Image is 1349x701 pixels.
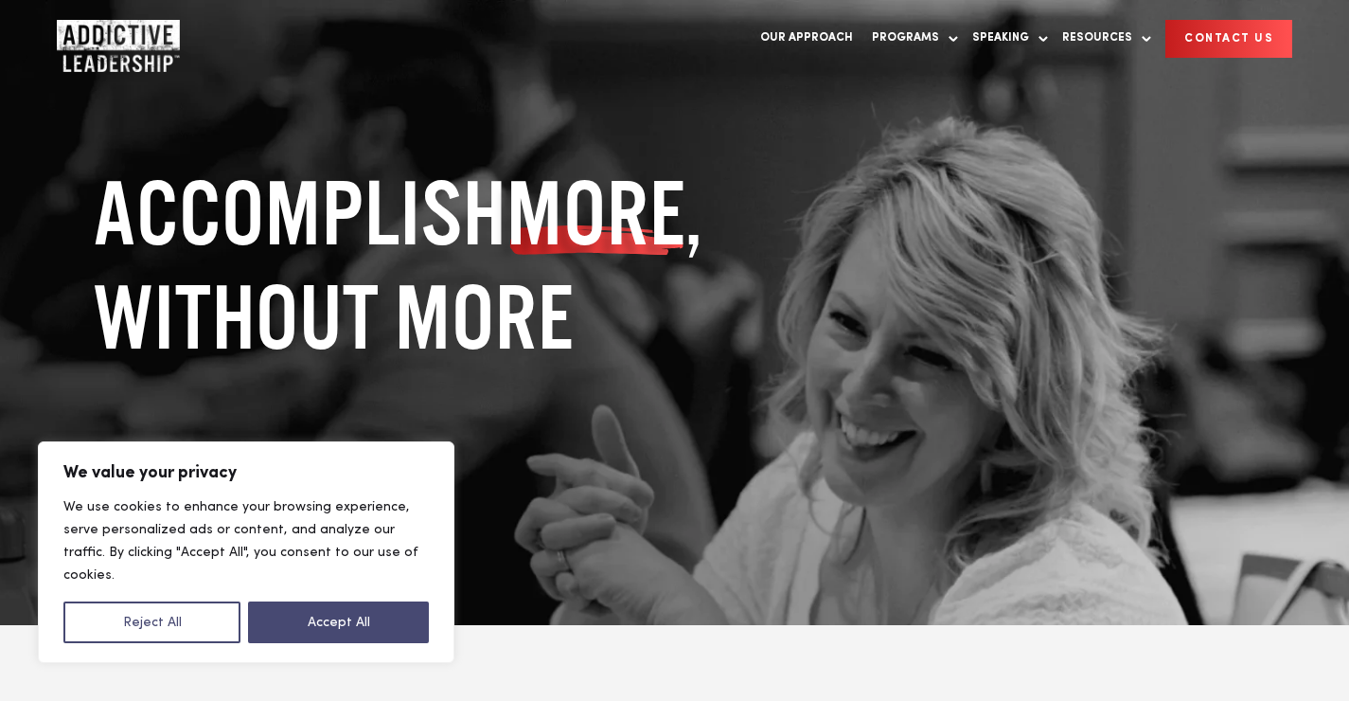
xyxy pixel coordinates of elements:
a: Programs [862,19,958,58]
a: Home [57,20,170,58]
div: We value your privacy [38,441,454,663]
span: MORE [506,161,685,265]
button: Reject All [63,602,240,643]
a: Our Approach [751,19,862,58]
a: Resources [1053,19,1151,58]
a: CONTACT US [1165,20,1292,58]
a: Speaking [963,19,1048,58]
h1: ACCOMPLISH , WITHOUT MORE [93,161,765,369]
button: Accept All [248,602,429,643]
p: We value your privacy [63,461,429,484]
p: We use cookies to enhance your browsing experience, serve personalized ads or content, and analyz... [63,495,429,586]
